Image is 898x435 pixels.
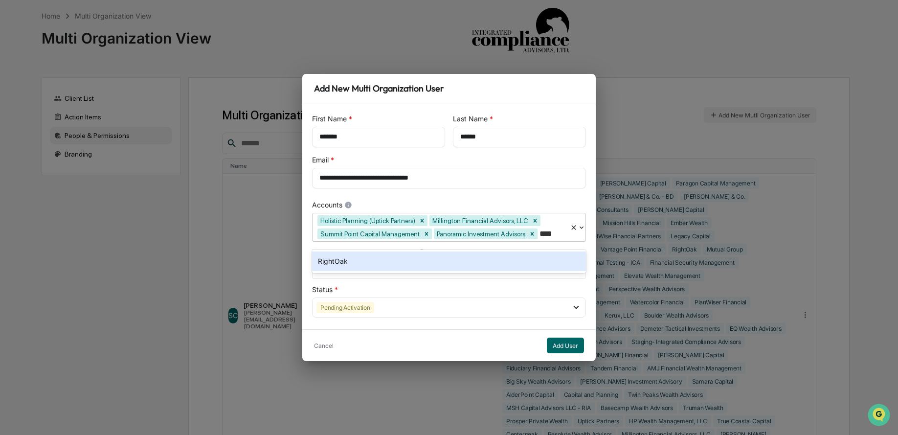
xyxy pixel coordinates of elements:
[6,138,66,156] a: 🔎Data Lookup
[527,229,538,239] div: Remove Panoramic Investment Advisors
[317,229,421,239] div: Summit Point Capital Management
[6,119,67,137] a: 🖐️Preclearance
[302,74,596,104] h2: Add New Multi Organization User
[417,215,427,226] div: Remove Holistic Planning (Uptick Partners)
[97,166,118,173] span: Pylon
[314,338,334,353] button: Cancel
[312,200,586,210] div: Accounts
[312,285,586,295] div: Status
[312,114,349,123] span: First Name
[20,123,63,133] span: Preclearance
[421,229,432,239] div: Remove Summit Point Capital Management
[317,215,417,226] div: Holistic Planning (Uptick Partners)
[33,75,160,85] div: Start new chat
[547,338,584,353] button: Add User
[530,215,540,226] div: Remove Millington Financial Advisors, LLC
[81,123,121,133] span: Attestations
[10,124,18,132] div: 🖐️
[71,124,79,132] div: 🗄️
[10,75,27,92] img: 1746055101610-c473b297-6a78-478c-a979-82029cc54cd1
[69,165,118,173] a: Powered byPylon
[166,78,178,90] button: Start new chat
[429,215,530,226] div: Millington Financial Advisors, LLC
[67,119,125,137] a: 🗄️Attestations
[25,45,161,55] input: Clear
[20,142,62,152] span: Data Lookup
[867,403,893,429] iframe: Open customer support
[10,143,18,151] div: 🔎
[434,229,527,239] div: Panoramic Investment Advisors
[10,21,178,36] p: How can we help?
[312,248,586,257] div: Multi Organization Permissions
[316,302,374,313] div: Pending Activation
[33,85,124,92] div: We're available if you need us!
[453,114,490,123] span: Last Name
[312,252,586,271] div: RightOak
[312,156,331,164] span: Email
